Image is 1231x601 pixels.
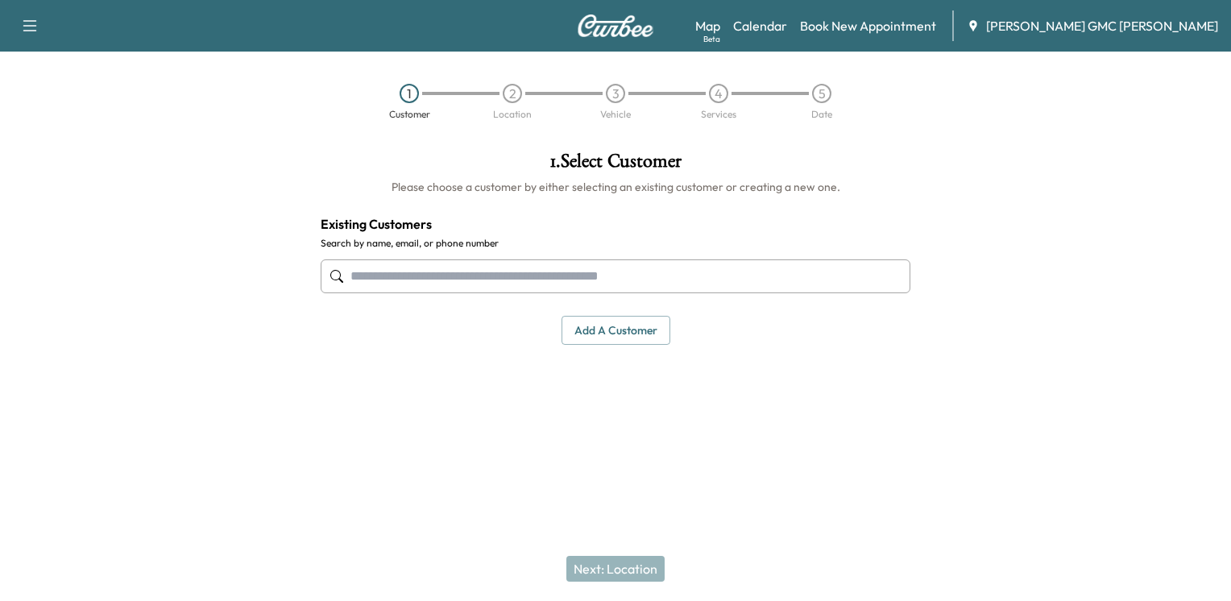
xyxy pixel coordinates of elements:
[709,84,728,103] div: 4
[695,16,720,35] a: MapBeta
[321,214,910,234] h4: Existing Customers
[577,15,654,37] img: Curbee Logo
[606,84,625,103] div: 3
[503,84,522,103] div: 2
[321,179,910,195] h6: Please choose a customer by either selecting an existing customer or creating a new one.
[703,33,720,45] div: Beta
[389,110,430,119] div: Customer
[733,16,787,35] a: Calendar
[562,316,670,346] button: Add a customer
[811,110,832,119] div: Date
[986,16,1218,35] span: [PERSON_NAME] GMC [PERSON_NAME]
[800,16,936,35] a: Book New Appointment
[812,84,831,103] div: 5
[321,151,910,179] h1: 1 . Select Customer
[400,84,419,103] div: 1
[600,110,631,119] div: Vehicle
[493,110,532,119] div: Location
[701,110,736,119] div: Services
[321,237,910,250] label: Search by name, email, or phone number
